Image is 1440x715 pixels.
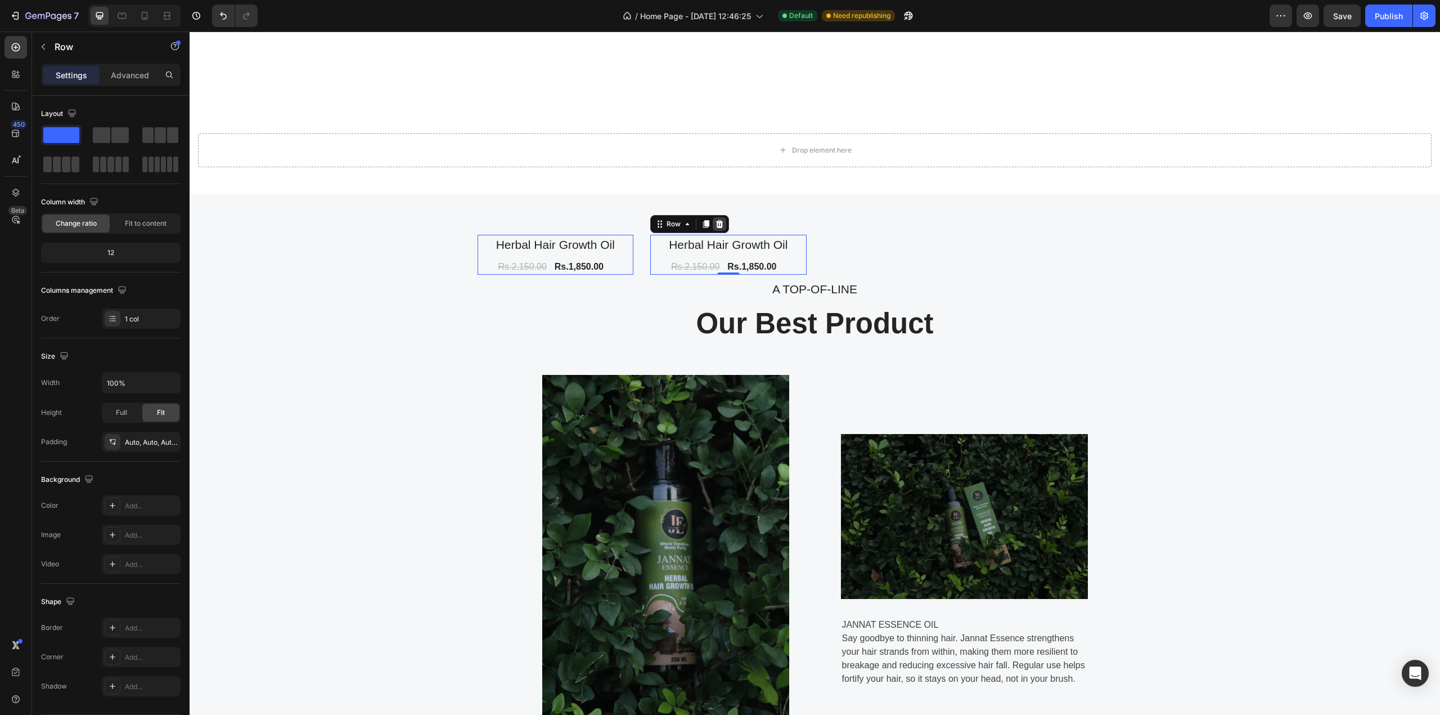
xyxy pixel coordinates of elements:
div: 1 col [125,314,178,324]
input: Auto [102,373,180,393]
div: Rs.1,850.00 [364,227,415,243]
h2: Our Best Product [288,272,963,312]
div: Corner [41,652,64,662]
img: Alt Image [353,343,600,714]
div: 450 [11,120,27,129]
img: Alt Image [651,403,898,567]
button: Save [1324,5,1361,27]
span: Save [1333,11,1352,21]
div: Publish [1375,10,1403,22]
div: Row [475,187,493,198]
span: Change ratio [56,218,97,229]
p: Settings [56,69,87,81]
div: Open Intercom Messenger [1402,660,1429,687]
p: A TOP-OF-LINE [289,249,962,267]
span: / [635,10,638,22]
div: Column width [41,195,101,210]
div: Add... [125,623,178,633]
div: Padding [41,437,67,447]
span: Fit [157,408,165,418]
div: Width [41,378,60,388]
iframe: Design area [190,32,1440,715]
h2: Herbal Hair Growth Oil [461,203,617,224]
span: Need republishing [833,11,890,21]
div: Height [41,408,62,418]
div: Order [41,314,60,324]
div: Size [41,349,71,364]
div: Video [41,559,59,569]
span: Full [116,408,127,418]
div: Shadow [41,681,67,691]
div: Undo/Redo [212,5,258,27]
div: Shape [41,595,77,610]
div: Rs.2,150.00 [308,227,358,243]
div: Add... [125,530,178,540]
div: Border [41,623,63,633]
div: Rs.2,150.00 [480,227,531,243]
span: Default [789,11,813,21]
div: Background [41,472,96,488]
div: Drop element here [602,114,662,123]
span: Home Page - [DATE] 12:46:25 [640,10,751,22]
div: Add... [125,501,178,511]
button: Publish [1365,5,1412,27]
div: Layout [41,106,79,122]
div: Add... [125,653,178,663]
div: Beta [8,206,27,215]
div: Auto, Auto, Auto, Auto [125,437,178,448]
div: Rs.1,850.00 [537,227,588,243]
h2: Herbal Hair Growth Oil [288,203,444,224]
div: 12 [43,245,178,261]
p: Row [55,40,150,53]
div: Image [41,530,61,540]
p: JANNAT ESSENCE OIL Say goodbye to thinning hair. Jannat Essence strengthens your hair strands fro... [652,587,897,654]
div: Add... [125,560,178,570]
button: 7 [4,5,84,27]
p: 7 [74,9,79,23]
div: Color [41,500,58,511]
p: Advanced [111,69,149,81]
span: Fit to content [125,218,166,229]
div: Columns management [41,283,129,298]
div: Add... [125,682,178,692]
